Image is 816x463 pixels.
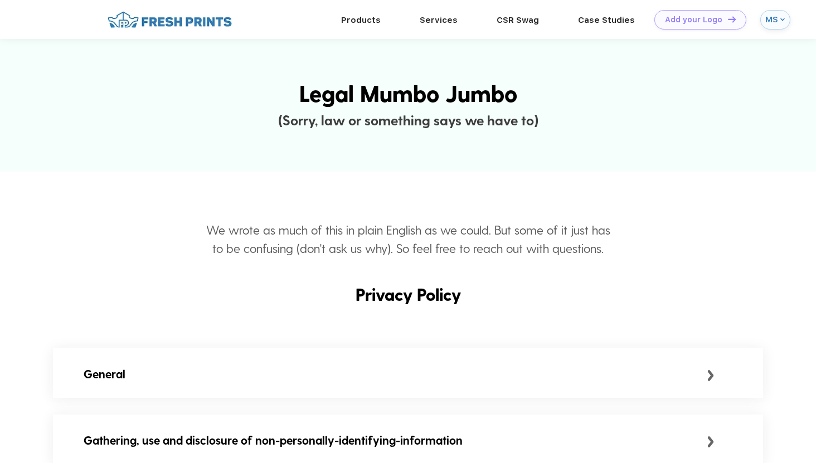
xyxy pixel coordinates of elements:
[765,15,778,25] div: MS
[707,370,715,381] img: small_arrow.svg
[780,17,785,22] img: arrow_down_blue.svg
[84,365,707,383] div: General
[341,15,381,25] a: Products
[728,16,736,22] img: DT
[84,431,707,449] div: Gathering, use and disclosure of non-personally-identifying-information
[16,110,799,130] div: (Sorry, law or something says we have to)
[497,15,539,25] a: CSR Swag
[104,10,235,30] img: fo%20logo%202.webp
[16,76,799,110] div: Legal Mumbo Jumbo
[665,15,722,25] div: Add your Logo
[420,15,458,25] a: Services
[707,436,715,447] img: small_arrow.svg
